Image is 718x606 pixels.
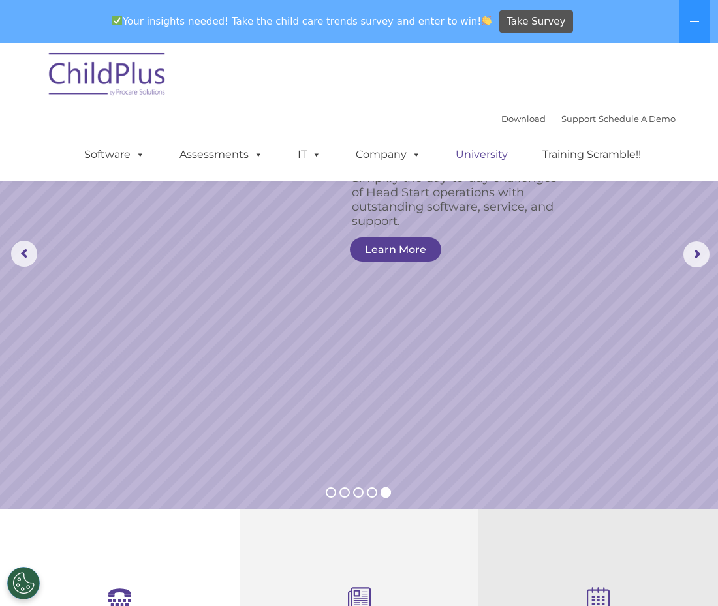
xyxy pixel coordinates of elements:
a: Learn More [350,237,441,262]
a: Assessments [166,142,276,168]
button: Cookies Settings [7,567,40,599]
a: Take Survey [499,10,573,33]
a: Training Scramble!! [529,142,654,168]
a: IT [285,142,334,168]
font: | [501,114,676,124]
img: ✅ [112,16,122,25]
span: Take Survey [507,10,565,33]
span: Your insights needed! Take the child care trends survey and enter to win! [106,8,497,34]
img: 👏 [482,16,492,25]
a: Support [561,114,596,124]
a: Schedule A Demo [599,114,676,124]
a: Download [501,114,546,124]
a: University [443,142,521,168]
a: Company [343,142,434,168]
img: ChildPlus by Procare Solutions [42,44,173,109]
rs-layer: Simplify the day-to-day challenges of Head Start operations with outstanding software, service, a... [352,171,562,228]
a: Software [71,142,158,168]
